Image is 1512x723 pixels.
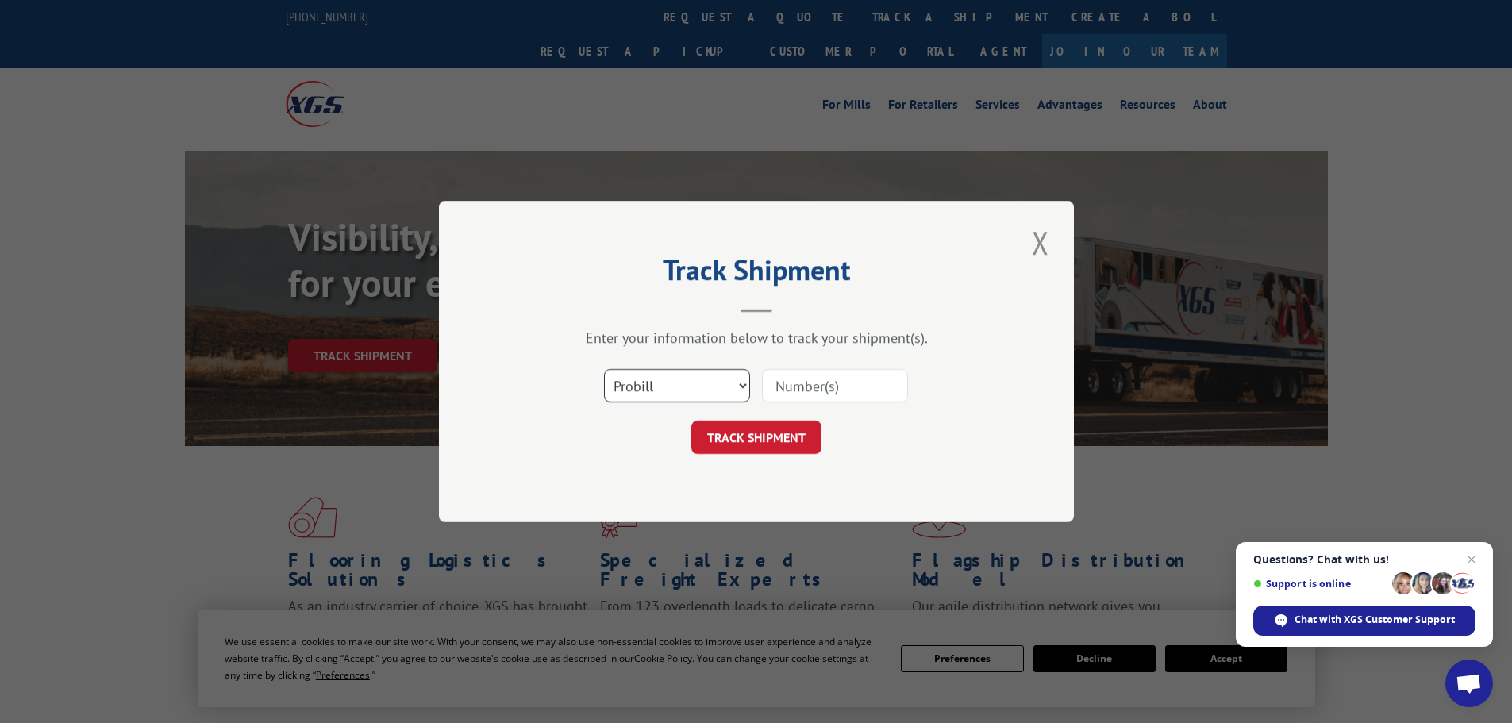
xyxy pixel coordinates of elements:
[518,259,995,289] h2: Track Shipment
[1253,606,1475,636] span: Chat with XGS Customer Support
[1295,613,1455,627] span: Chat with XGS Customer Support
[518,329,995,347] div: Enter your information below to track your shipment(s).
[1253,553,1475,566] span: Questions? Chat with us!
[1253,578,1387,590] span: Support is online
[1027,221,1054,264] button: Close modal
[691,421,821,454] button: TRACK SHIPMENT
[1445,660,1493,707] a: Open chat
[762,369,908,402] input: Number(s)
